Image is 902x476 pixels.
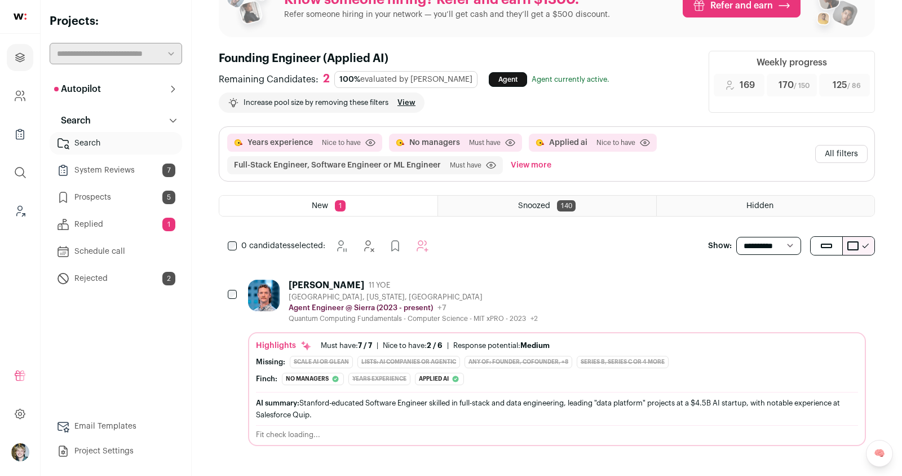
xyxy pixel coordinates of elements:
div: Quantum Computing Fundamentals - Computer Science - MIT xPRO - 2023 [289,314,538,323]
a: Search [50,132,182,155]
span: Snoozed [518,202,550,210]
div: Lists: AI Companies or Agentic [357,356,460,368]
span: Nice to have [322,138,361,147]
div: Missing: [256,358,285,367]
span: 140 [557,200,576,211]
span: / 150 [794,82,810,89]
span: 1 [162,218,175,231]
p: Search [54,114,91,127]
a: Agent [489,72,527,87]
img: 31a931348e46492484dc00cc95c1aebe3e49bf7e1a16baa2faf64566d4e05885.jpg [248,280,280,311]
button: Full-Stack Engineer, Software Engineer or ML Engineer [234,160,441,171]
span: 125 [833,78,861,92]
span: 0 candidates [241,242,291,250]
div: Fit check loading... [256,430,858,439]
div: Years experience [348,373,410,385]
h2: Projects: [50,14,182,29]
span: 7 / 7 [358,342,372,349]
span: Agent currently active. [532,76,609,83]
span: Medium [520,342,550,349]
p: Refer someone hiring in your network — you’ll get cash and they’ll get a $500 discount. [284,9,610,20]
button: All filters [815,145,868,163]
span: +2 [530,315,538,322]
span: AI summary: [256,399,299,407]
span: Must have [469,138,501,147]
div: [PERSON_NAME] [289,280,364,291]
span: Nice to have [596,138,635,147]
div: Highlights [256,340,312,351]
p: Show: [708,240,732,252]
div: 2 [323,72,330,86]
span: / 86 [847,82,861,89]
span: Must have [450,161,481,170]
div: Stanford-educated Software Engineer skilled in full-stack and data engineering, leading "data pla... [256,397,858,421]
div: [GEOGRAPHIC_DATA], [US_STATE], [GEOGRAPHIC_DATA] [289,293,538,302]
a: Hidden [657,196,874,216]
a: Leads (Backoffice) [7,197,33,224]
p: Increase pool size by removing these filters [244,98,388,107]
button: No managers [409,137,460,148]
div: Any of: founder, cofounder, +8 [465,356,572,368]
span: 170 [779,78,810,92]
span: 7 [162,164,175,177]
span: 2 [162,272,175,285]
a: Schedule call [50,240,182,263]
a: [PERSON_NAME] 11 YOE [GEOGRAPHIC_DATA], [US_STATE], [GEOGRAPHIC_DATA] Agent Engineer @ Sierra (20... [248,280,866,446]
a: Email Templates [50,415,182,438]
span: 5 [162,191,175,204]
div: Must have: [321,341,372,350]
a: System Reviews7 [50,159,182,182]
div: Scale AI or Glean [290,356,353,368]
h1: Founding Engineer (Applied AI) [219,51,695,67]
img: 6494470-medium_jpg [11,443,29,461]
span: 100% [339,76,360,83]
a: Snoozed 140 [438,196,656,216]
a: Prospects5 [50,186,182,209]
span: 11 YOE [369,281,390,290]
a: View [397,98,415,107]
span: 1 [335,200,346,211]
button: Applied ai [549,137,587,148]
a: Replied1 [50,213,182,236]
span: New [312,202,328,210]
button: Autopilot [50,78,182,100]
p: Autopilot [54,82,101,96]
button: Years experience [247,137,313,148]
div: Applied ai [415,373,464,385]
div: evaluated by [PERSON_NAME] [334,71,477,88]
div: No managers [282,373,344,385]
button: Open dropdown [11,443,29,461]
button: View more [509,156,554,174]
a: Company Lists [7,121,33,148]
p: Agent Engineer @ Sierra (2023 - present) [289,303,433,312]
span: Hidden [746,202,773,210]
a: 🧠 [866,440,893,467]
span: 169 [740,78,755,92]
ul: | | [321,341,550,350]
div: Finch: [256,374,277,384]
a: Project Settings [50,440,182,462]
button: Search [50,109,182,132]
span: Remaining Candidates: [219,73,319,86]
a: Projects [7,44,33,71]
div: Response potential: [453,341,550,350]
span: +7 [437,304,446,312]
span: 2 / 6 [427,342,443,349]
a: Rejected2 [50,267,182,290]
div: Weekly progress [757,56,827,69]
span: selected: [241,240,325,252]
img: wellfound-shorthand-0d5821cbd27db2630d0214b213865d53afaa358527fdda9d0ea32b1df1b89c2c.svg [14,14,26,20]
div: Nice to have: [383,341,443,350]
div: Series B, Series C or 4 more [577,356,669,368]
a: Company and ATS Settings [7,82,33,109]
